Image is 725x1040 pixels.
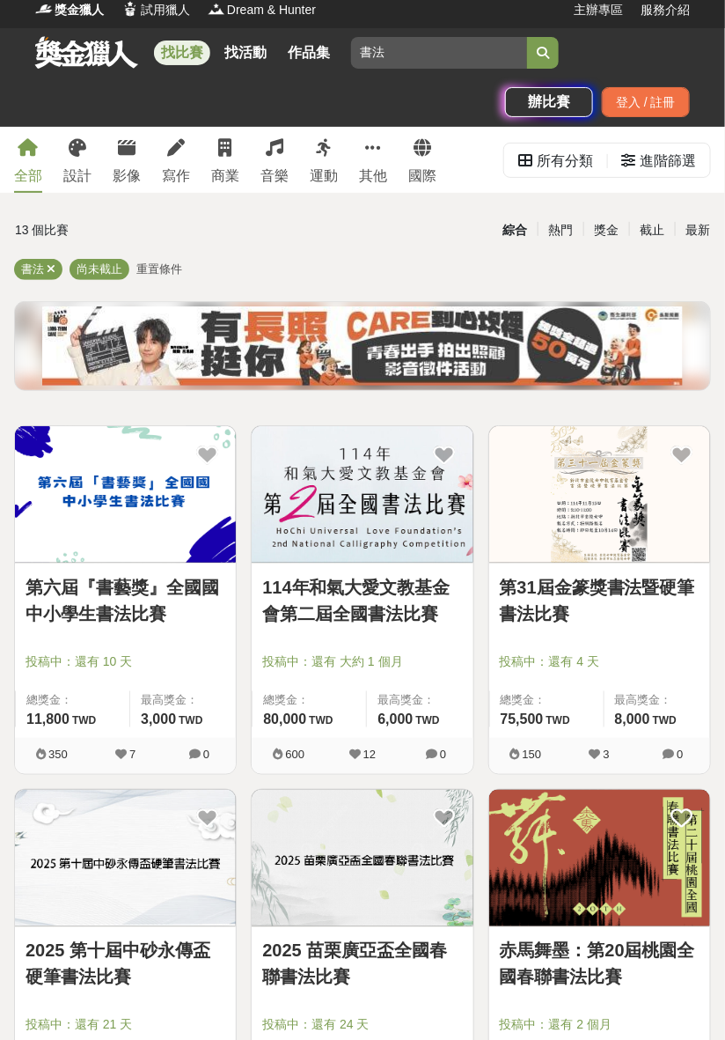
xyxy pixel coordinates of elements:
[260,166,289,187] div: 音樂
[63,127,92,193] a: 設計
[179,714,202,727] span: TWD
[629,215,675,246] div: 截止
[136,262,182,276] span: 重置條件
[263,691,355,709] span: 總獎金：
[285,748,304,761] span: 600
[677,748,683,761] span: 0
[26,691,119,709] span: 總獎金：
[500,1016,699,1035] span: 投稿中：還有 2 個月
[113,127,141,193] a: 影像
[26,1016,225,1035] span: 投稿中：還有 21 天
[310,127,338,193] a: 運動
[42,306,683,386] img: 0093d597-fded-4802-9c95-d1c66c1d601b.jpg
[252,790,472,926] img: Cover Image
[15,790,236,926] img: Cover Image
[377,712,413,727] span: 6,000
[211,166,239,187] div: 商業
[15,426,236,563] img: Cover Image
[26,938,225,991] a: 2025 第十屆中砂永傳盃硬筆書法比賽
[653,714,677,727] span: TWD
[538,215,583,246] div: 熱門
[14,127,42,193] a: 全部
[77,262,122,276] span: 尚未截止
[309,714,333,727] span: TWD
[363,748,376,761] span: 12
[262,574,462,627] a: 114年和氣大愛文教基金會第二屆全國書法比賽
[351,37,527,69] input: 2025土地銀行校園金融創意挑戰賽：從你出發 開啟智慧金融新頁
[615,691,699,709] span: 最高獎金：
[523,748,542,761] span: 150
[121,1,190,19] a: Logo試用獵人
[310,166,338,187] div: 運動
[489,790,710,926] img: Cover Image
[48,748,68,761] span: 350
[489,790,710,927] a: Cover Image
[141,1,190,19] span: 試用獵人
[203,748,209,761] span: 0
[162,166,190,187] div: 寫作
[129,748,135,761] span: 7
[141,691,225,709] span: 最高獎金：
[63,166,92,187] div: 設計
[615,712,650,727] span: 8,000
[500,938,699,991] a: 赤馬舞墨：第20屆桃園全國春聯書法比賽
[211,127,239,193] a: 商業
[675,215,721,246] div: 最新
[14,166,42,187] div: 全部
[359,127,387,193] a: 其他
[489,426,710,563] img: Cover Image
[141,712,176,727] span: 3,000
[641,1,690,19] a: 服務介紹
[154,41,210,65] a: 找比賽
[252,790,472,927] a: Cover Image
[501,691,593,709] span: 總獎金：
[408,166,436,187] div: 國際
[440,748,446,761] span: 0
[492,215,538,246] div: 綜合
[26,653,225,671] span: 投稿中：還有 10 天
[263,712,306,727] span: 80,000
[113,166,141,187] div: 影像
[281,41,337,65] a: 作品集
[26,712,70,727] span: 11,800
[500,653,699,671] span: 投稿中：還有 4 天
[602,87,690,117] div: 登入 / 註冊
[574,1,623,19] a: 主辦專區
[35,1,104,19] a: Logo獎金獵人
[21,262,44,276] span: 書法
[55,1,104,19] span: 獎金獵人
[15,215,245,246] div: 13 個比賽
[262,1016,462,1035] span: 投稿中：還有 24 天
[262,653,462,671] span: 投稿中：還有 大約 1 個月
[262,938,462,991] a: 2025 苗栗廣亞盃全國春聯書法比賽
[15,790,236,927] a: Cover Image
[260,127,289,193] a: 音樂
[505,87,593,117] a: 辦比賽
[26,574,225,627] a: 第六屆『書藝獎』全國國中小學生書法比賽
[217,41,274,65] a: 找活動
[72,714,96,727] span: TWD
[252,426,472,563] img: Cover Image
[546,714,570,727] span: TWD
[408,127,436,193] a: 國際
[500,574,699,627] a: 第31屆金篆獎書法暨硬筆書法比賽
[640,144,696,179] div: 進階篩選
[583,215,629,246] div: 獎金
[359,166,387,187] div: 其他
[415,714,439,727] span: TWD
[227,1,316,19] span: Dream & Hunter
[604,748,610,761] span: 3
[377,691,462,709] span: 最高獎金：
[208,1,316,19] a: LogoDream & Hunter
[537,144,593,179] div: 所有分類
[501,712,544,727] span: 75,500
[162,127,190,193] a: 寫作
